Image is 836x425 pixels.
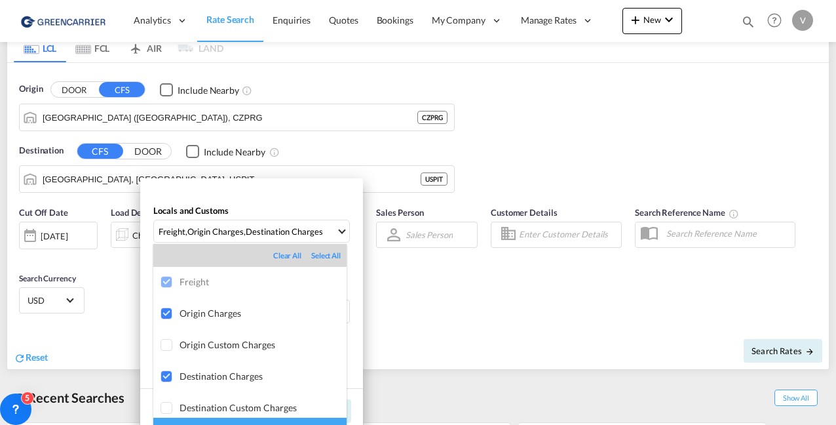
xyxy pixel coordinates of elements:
[180,308,347,319] div: Origin Charges
[180,339,347,350] div: Origin Custom Charges
[180,402,347,413] div: Destination Custom Charges
[180,276,347,287] div: Freight
[180,371,347,382] div: Destination Charges
[273,251,311,261] div: Clear All
[311,251,341,261] div: Select All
